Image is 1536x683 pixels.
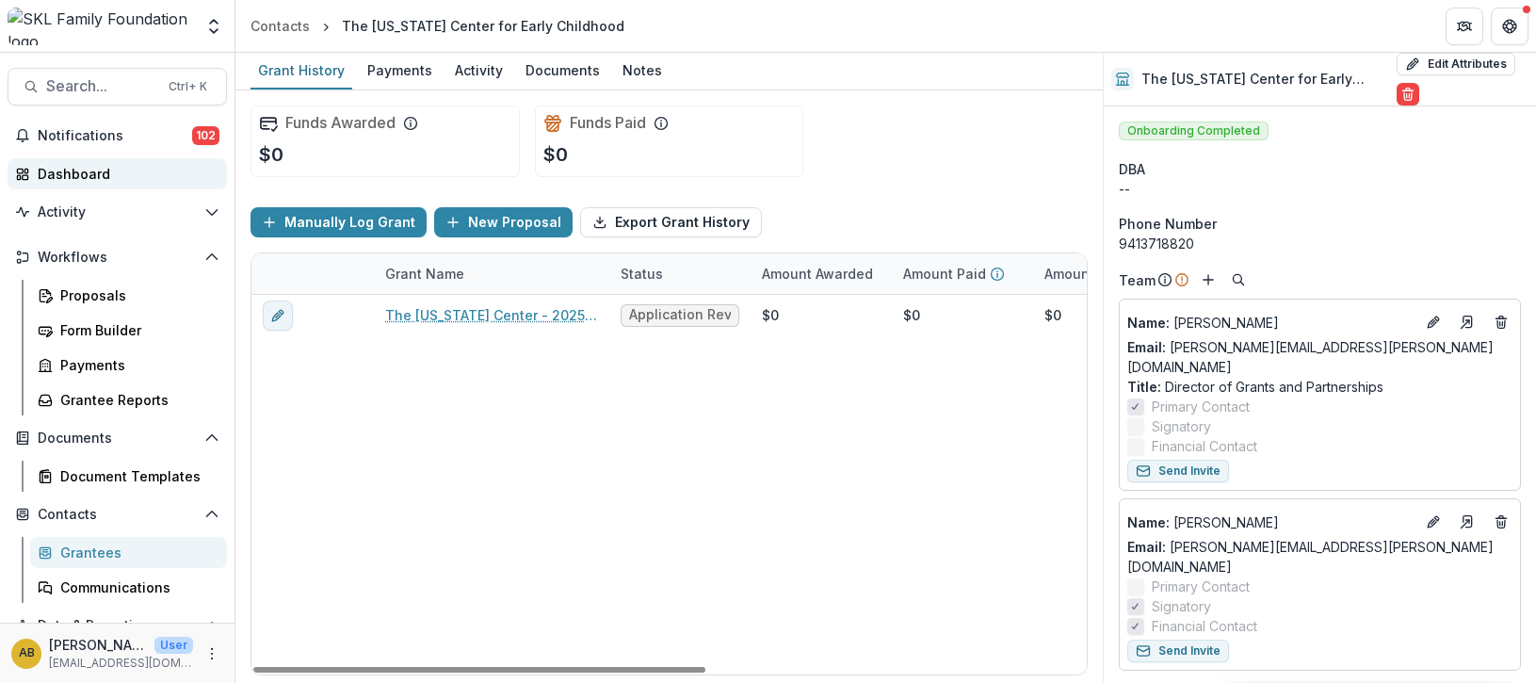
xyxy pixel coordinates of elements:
[1127,337,1512,377] a: Email: [PERSON_NAME][EMAIL_ADDRESS][PERSON_NAME][DOMAIN_NAME]
[1127,537,1512,577] a: Email: [PERSON_NAME][EMAIL_ADDRESS][PERSON_NAME][DOMAIN_NAME]
[251,207,427,237] button: Manually Log Grant
[1044,305,1061,325] div: $0
[60,355,212,375] div: Payments
[8,197,227,227] button: Open Activity
[892,253,1033,294] div: Amount Paid
[60,543,212,562] div: Grantees
[1446,8,1483,45] button: Partners
[1127,313,1415,333] p: [PERSON_NAME]
[903,305,920,325] div: $0
[434,207,573,237] button: New Proposal
[60,320,212,340] div: Form Builder
[1119,270,1156,290] p: Team
[30,572,227,603] a: Communications
[1491,8,1528,45] button: Get Help
[1227,268,1250,291] button: Search
[1490,511,1512,533] button: Deletes
[903,264,986,284] p: Amount Paid
[201,642,223,665] button: More
[8,68,227,106] button: Search...
[1422,311,1445,333] button: Edit
[360,53,440,89] a: Payments
[30,280,227,311] a: Proposals
[1452,307,1482,337] a: Go to contact
[1127,539,1166,555] span: Email:
[30,384,227,415] a: Grantee Reports
[1152,616,1257,636] span: Financial Contact
[543,140,568,169] p: $0
[751,253,892,294] div: Amount Awarded
[360,57,440,84] div: Payments
[8,610,227,641] button: Open Data & Reporting
[1397,53,1515,75] button: Edit Attributes
[38,128,192,144] span: Notifications
[1152,596,1211,616] span: Signatory
[374,253,609,294] div: Grant Name
[1119,159,1145,179] span: DBA
[1127,377,1512,397] p: Director of Grants and Partnerships
[8,242,227,272] button: Open Workflows
[38,507,197,523] span: Contacts
[447,57,510,84] div: Activity
[38,618,197,634] span: Data & Reporting
[629,307,731,323] span: Application Review
[30,461,227,492] a: Document Templates
[46,77,157,95] span: Search...
[1119,234,1521,253] div: 9413718820
[615,57,670,84] div: Notes
[60,577,212,597] div: Communications
[60,285,212,305] div: Proposals
[1127,313,1415,333] a: Name: [PERSON_NAME]
[609,253,751,294] div: Status
[38,250,197,266] span: Workflows
[8,8,193,45] img: SKL Family Foundation logo
[1127,640,1229,662] button: Send Invite
[1127,379,1161,395] span: Title :
[1127,315,1170,331] span: Name :
[243,12,632,40] nav: breadcrumb
[8,158,227,189] a: Dashboard
[1127,512,1415,532] p: [PERSON_NAME]
[609,264,674,284] div: Status
[342,16,624,36] div: The [US_STATE] Center for Early Childhood
[263,301,293,331] button: edit
[1119,179,1521,199] div: --
[751,264,884,284] div: Amount Awarded
[49,635,147,655] p: [PERSON_NAME]
[1490,311,1512,333] button: Deletes
[762,305,779,325] div: $0
[251,53,352,89] a: Grant History
[1127,512,1415,532] a: Name: [PERSON_NAME]
[8,423,227,453] button: Open Documents
[201,8,227,45] button: Open entity switcher
[243,12,317,40] a: Contacts
[1452,507,1482,537] a: Go to contact
[580,207,762,237] button: Export Grant History
[1422,511,1445,533] button: Edit
[19,647,35,659] div: Amy Hertel Buckley
[1119,122,1269,140] span: Onboarding Completed
[165,76,211,97] div: Ctrl + K
[1119,214,1217,234] span: Phone Number
[447,53,510,89] a: Activity
[1044,264,1152,284] p: Amount Payable
[251,16,310,36] div: Contacts
[1152,436,1257,456] span: Financial Contact
[385,305,598,325] a: The [US_STATE] Center - 2025 - LOI Application
[49,655,193,672] p: [EMAIL_ADDRESS][DOMAIN_NAME]
[38,164,212,184] div: Dashboard
[374,264,476,284] div: Grant Name
[251,57,352,84] div: Grant History
[8,499,227,529] button: Open Contacts
[570,114,646,132] h2: Funds Paid
[518,53,607,89] a: Documents
[30,537,227,568] a: Grantees
[1127,460,1229,482] button: Send Invite
[285,114,396,132] h2: Funds Awarded
[38,204,197,220] span: Activity
[30,350,227,381] a: Payments
[518,57,607,84] div: Documents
